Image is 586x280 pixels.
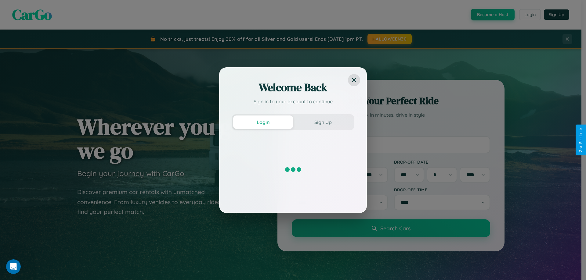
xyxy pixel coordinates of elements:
button: Sign Up [293,115,353,129]
div: Give Feedback [579,128,583,152]
button: Login [233,115,293,129]
h2: Welcome Back [232,80,354,95]
iframe: Intercom live chat [6,259,21,274]
p: Sign in to your account to continue [232,98,354,105]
